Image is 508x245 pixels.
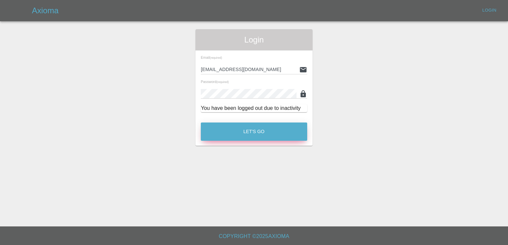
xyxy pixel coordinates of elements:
[201,80,229,84] span: Password
[201,35,307,45] span: Login
[32,5,59,16] h5: Axioma
[479,5,500,16] a: Login
[210,56,222,59] small: (required)
[201,122,307,141] button: Let's Go
[201,55,222,59] span: Email
[5,232,503,241] h6: Copyright © 2025 Axioma
[201,104,307,112] div: You have been logged out due to inactivity
[216,81,229,84] small: (required)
